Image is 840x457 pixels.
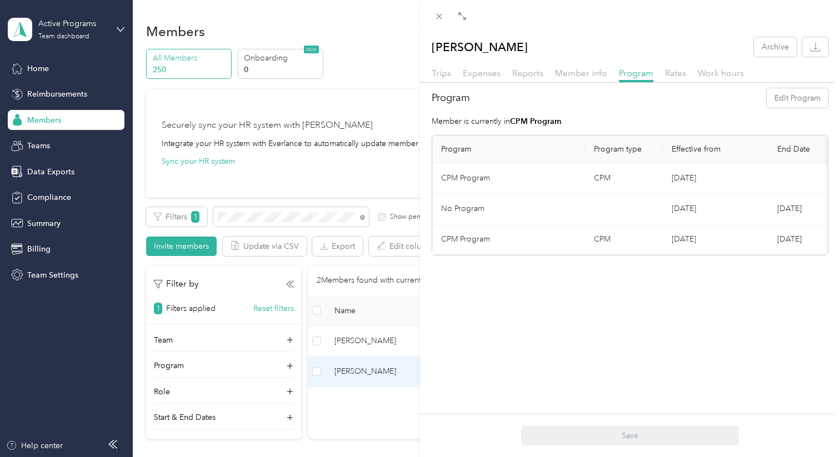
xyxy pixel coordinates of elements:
[463,68,501,78] span: Expenses
[510,117,561,126] strong: CPM Program
[698,68,744,78] span: Work hours
[663,163,768,194] td: [DATE]
[663,135,768,163] th: Effective from
[585,163,663,194] td: CPM
[432,163,585,194] td: CPM Program
[585,224,663,255] td: CPM
[619,68,653,78] span: Program
[432,194,585,224] td: No Program
[432,68,451,78] span: Trips
[665,68,686,78] span: Rates
[432,91,470,106] h2: Program
[663,194,768,224] td: [DATE]
[754,37,797,57] button: Archive
[767,88,828,108] button: Edit Program
[432,115,828,127] p: Member is currently in .
[778,395,840,457] iframe: Everlance-gr Chat Button Frame
[555,68,607,78] span: Member info
[432,37,528,57] p: [PERSON_NAME]
[512,68,543,78] span: Reports
[585,135,663,163] th: Program type
[432,135,585,163] th: Program
[663,224,768,255] td: [DATE]
[432,224,585,255] td: CPM Program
